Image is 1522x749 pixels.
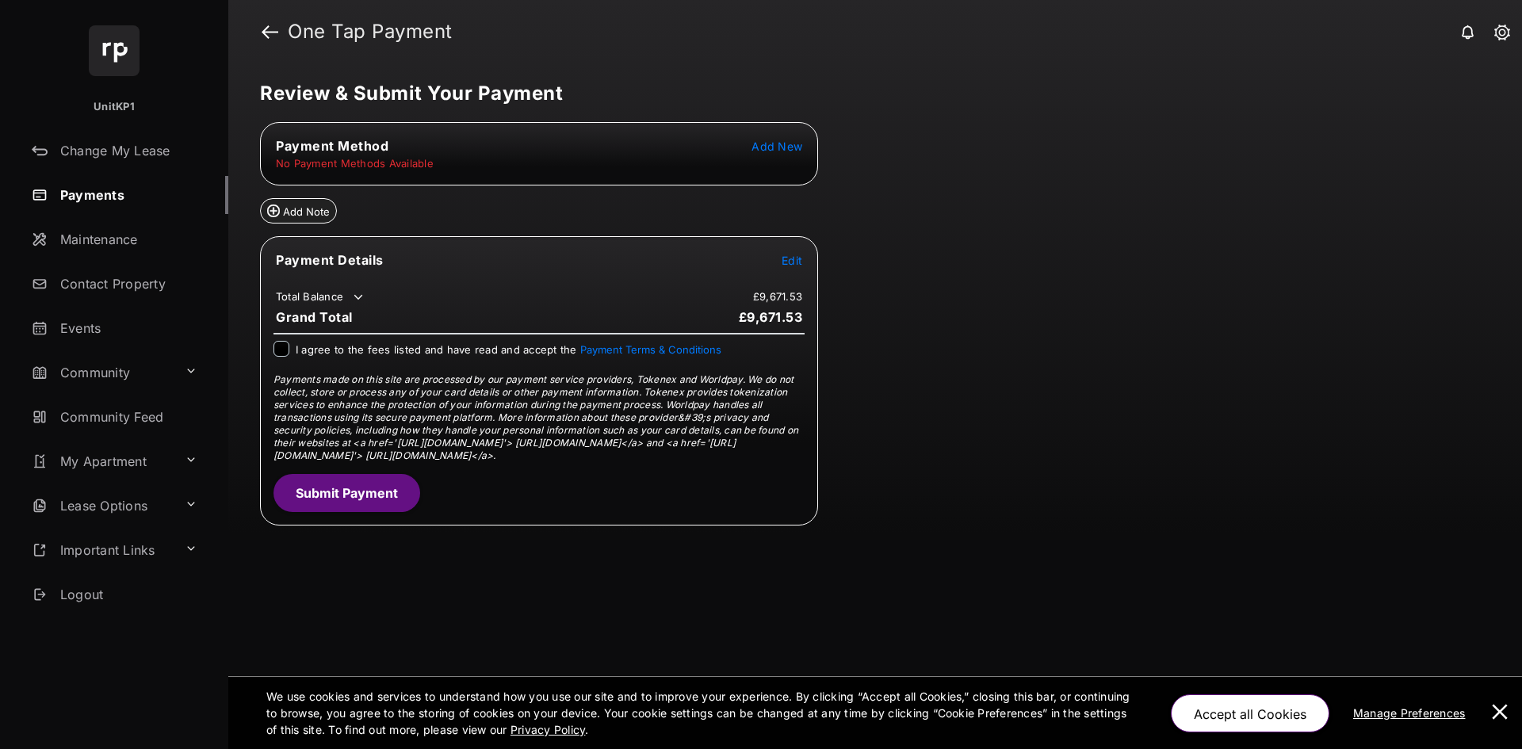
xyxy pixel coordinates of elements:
span: £9,671.53 [739,309,803,325]
span: Grand Total [276,309,353,325]
td: No Payment Methods Available [275,156,434,170]
button: Add Note [260,198,337,224]
button: I agree to the fees listed and have read and accept the [580,343,721,356]
strong: One Tap Payment [288,22,453,41]
u: Privacy Policy [511,723,585,736]
a: Change My Lease [25,132,228,170]
h5: Review & Submit Your Payment [260,84,1478,103]
span: Add New [751,139,802,153]
a: Community Feed [25,398,228,436]
span: Payment Method [276,138,388,154]
a: Lease Options [25,487,178,525]
a: Logout [25,575,228,613]
td: Total Balance [275,289,366,305]
a: My Apartment [25,442,178,480]
u: Manage Preferences [1353,706,1472,720]
a: Payments [25,176,228,214]
span: Payments made on this site are processed by our payment service providers, Tokenex and Worldpay. ... [273,373,798,461]
button: Edit [782,252,802,268]
span: Payment Details [276,252,384,268]
p: We use cookies and services to understand how you use our site and to improve your experience. By... [266,688,1138,738]
img: svg+xml;base64,PHN2ZyB4bWxucz0iaHR0cDovL3d3dy53My5vcmcvMjAwMC9zdmciIHdpZHRoPSI2NCIgaGVpZ2h0PSI2NC... [89,25,140,76]
button: Accept all Cookies [1171,694,1329,732]
a: Contact Property [25,265,228,303]
button: Submit Payment [273,474,420,512]
td: £9,671.53 [752,289,803,304]
a: Maintenance [25,220,228,258]
a: Community [25,353,178,392]
span: Edit [782,254,802,267]
a: Important Links [25,531,178,569]
a: Events [25,309,228,347]
p: UnitKP1 [94,99,135,115]
span: I agree to the fees listed and have read and accept the [296,343,721,356]
button: Add New [751,138,802,154]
